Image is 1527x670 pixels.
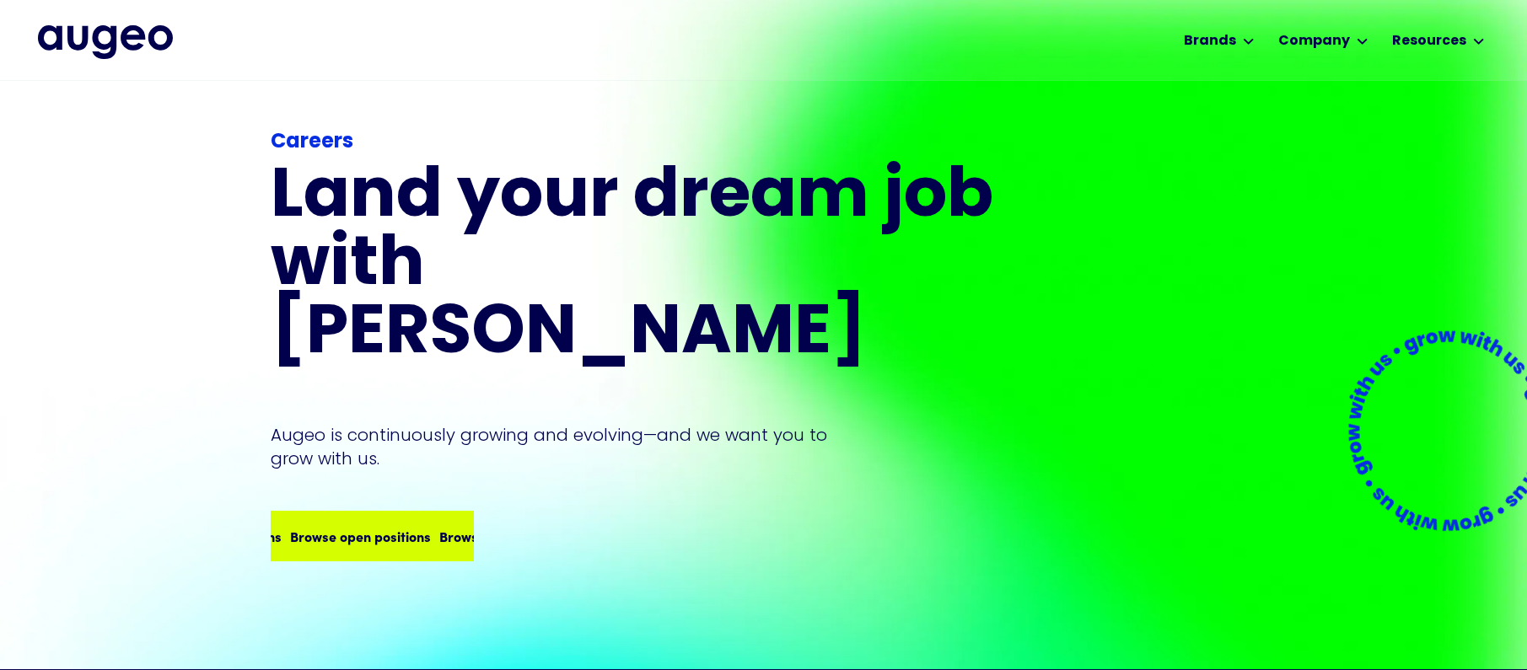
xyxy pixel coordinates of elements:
[271,132,353,153] strong: Careers
[38,25,173,59] a: home
[280,526,421,546] div: Browse open positions
[1184,31,1236,51] div: Brands
[1392,31,1466,51] div: Resources
[1278,31,1350,51] div: Company
[271,511,474,561] a: Browse open positionsBrowse open positionsBrowse open positions
[131,526,272,546] div: Browse open positions
[429,526,570,546] div: Browse open positions
[38,25,173,59] img: Augeo's full logo in midnight blue.
[271,423,851,470] p: Augeo is continuously growing and evolving—and we want you to grow with us.
[271,164,999,369] h1: Land your dream job﻿ with [PERSON_NAME]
